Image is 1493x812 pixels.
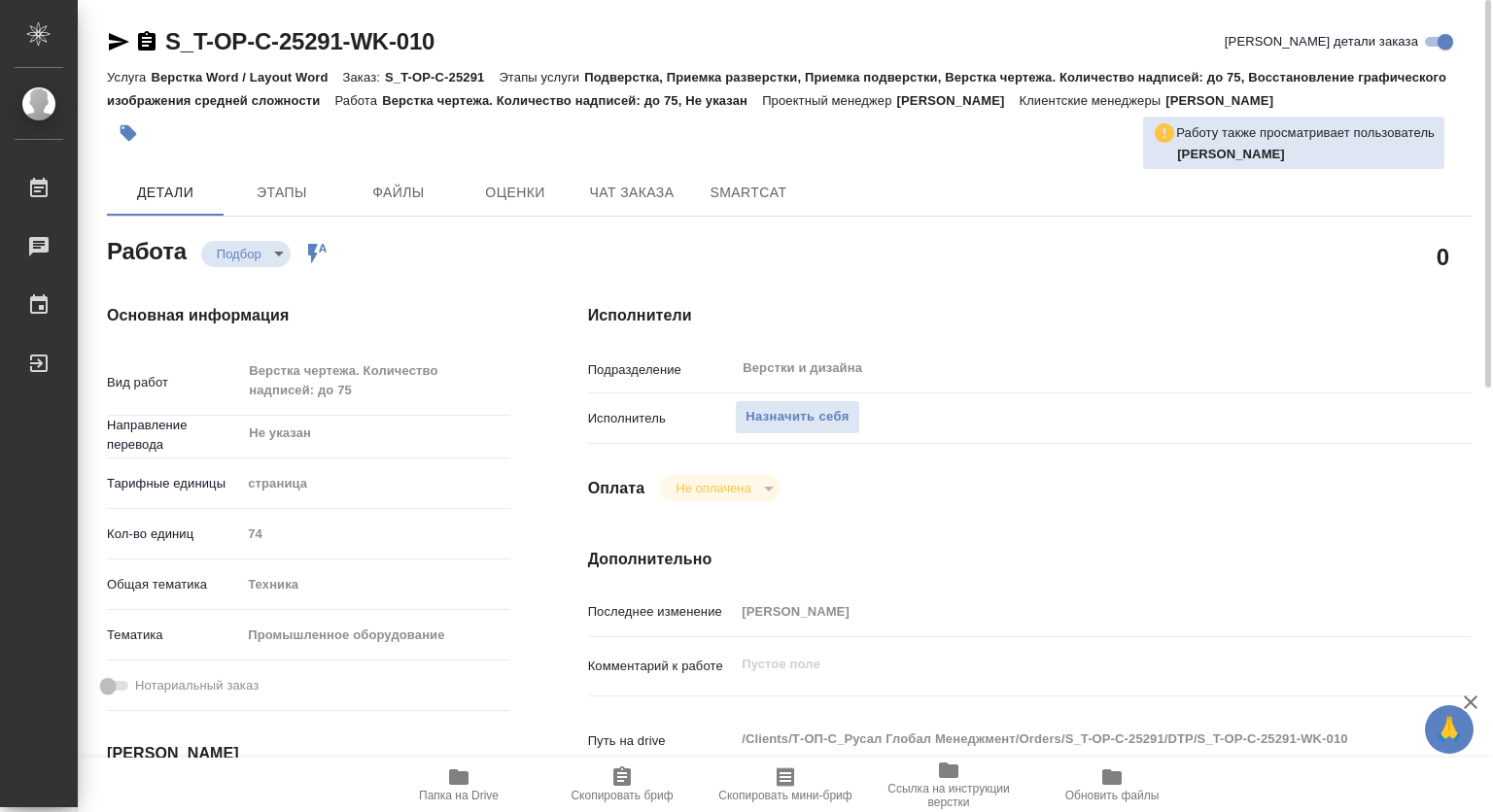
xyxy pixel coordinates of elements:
button: Папка на Drive [377,758,540,812]
span: Этапы [235,181,329,205]
span: Детали [119,181,212,205]
p: Тематика [107,626,241,645]
p: Подверстка, Приемка разверстки, Приемка подверстки, Верстка чертежа. Количество надписей: до 75, ... [107,70,1446,108]
p: Путь на drive [588,731,736,751]
div: Техника [241,568,509,601]
span: Папка на Drive [419,789,499,802]
p: Верстка Word / Layout Word [151,70,342,85]
h4: Основная информация [107,304,510,327]
p: Верстка чертежа. Количество надписей: до 75, Не указан [382,93,762,108]
p: Направление перевода [107,416,241,455]
h2: Работа [107,232,187,267]
button: Скопировать бриф [540,758,704,812]
p: Исполнитель [588,409,736,428]
a: S_T-OP-C-25291-WK-010 [165,28,434,54]
h4: Оплата [588,477,645,500]
p: Этапы услуги [499,70,584,85]
p: Проектный менеджер [762,93,896,108]
p: Услуга [107,70,151,85]
div: Промышленное оборудование [241,619,509,652]
input: Пустое поле [241,520,509,548]
span: [PERSON_NAME] детали заказа [1225,32,1418,51]
p: Клиентские менеджеры [1019,93,1165,108]
p: Ганина Анна [1177,145,1435,164]
p: Работу также просматривает пользователь [1176,123,1435,143]
input: Пустое поле [735,597,1398,626]
p: Подразделение [588,360,736,380]
span: Чат заказа [585,181,678,205]
p: Кол-во единиц [107,524,241,544]
p: Работа [334,93,382,108]
button: Обновить файлы [1030,758,1194,812]
span: Оценки [469,181,562,205]
button: Подбор [211,246,267,262]
span: Нотариальный заказ [135,676,259,695]
p: S_T-OP-C-25291 [385,70,499,85]
span: Назначить себя [746,406,849,428]
button: Не оплачена [670,480,756,496]
span: Ссылка на инструкции верстки [879,782,1019,809]
div: страница [241,467,509,500]
p: [PERSON_NAME] [897,93,1020,108]
span: Файлы [352,181,445,205]
span: Скопировать мини-бриф [718,789,851,802]
h4: [PERSON_NAME] [107,742,510,765]
b: [PERSON_NAME] [1177,147,1285,161]
p: Вид работ [107,373,241,392]
p: Общая тематика [107,575,241,594]
button: Скопировать мини-бриф [704,758,867,812]
textarea: /Clients/Т-ОП-С_Русал Глобал Менеджмент/Orders/S_T-OP-C-25291/DTP/S_T-OP-C-25291-WK-010 [735,723,1398,756]
span: SmartCat [702,181,795,205]
button: Ссылка на инструкции верстки [867,758,1030,812]
h2: 0 [1437,240,1449,273]
div: Подбор [660,475,780,501]
span: Скопировать бриф [571,789,673,802]
button: Добавить тэг [107,112,150,154]
button: Скопировать ссылку [135,30,158,53]
h4: Дополнительно [588,548,1472,571]
h4: Исполнители [588,304,1472,327]
p: Комментарий к работе [588,657,736,676]
p: Тарифные единицы [107,474,241,493]
span: Обновить файлы [1065,789,1160,802]
button: Назначить себя [735,400,859,434]
span: 🙏 [1433,709,1466,750]
div: Подбор [201,241,291,267]
button: 🙏 [1425,705,1474,754]
button: Скопировать ссылку для ЯМессенджера [107,30,130,53]
p: Последнее изменение [588,602,736,622]
p: Заказ: [343,70,385,85]
p: [PERSON_NAME] [1165,93,1288,108]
